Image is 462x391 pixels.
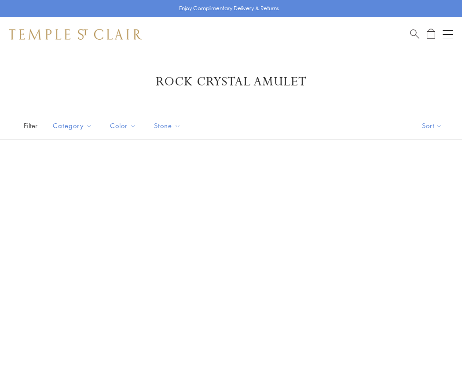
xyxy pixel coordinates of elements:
[103,116,143,136] button: Color
[106,120,143,131] span: Color
[410,29,419,40] a: Search
[22,74,440,90] h1: Rock Crystal Amulet
[443,29,453,40] button: Open navigation
[9,29,142,40] img: Temple St. Clair
[179,4,279,13] p: Enjoy Complimentary Delivery & Returns
[48,120,99,131] span: Category
[150,120,187,131] span: Stone
[46,116,99,136] button: Category
[402,112,462,139] button: Show sort by
[427,29,435,40] a: Open Shopping Bag
[147,116,187,136] button: Stone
